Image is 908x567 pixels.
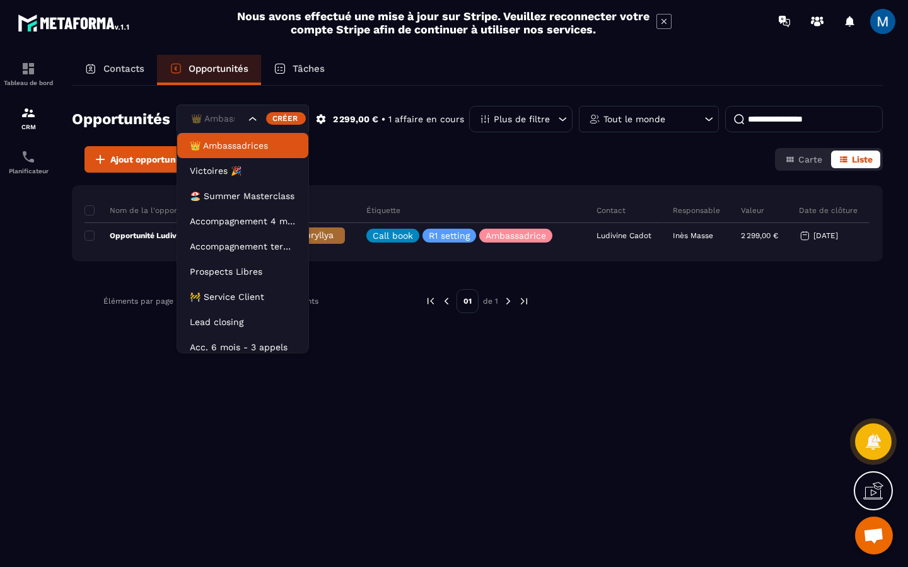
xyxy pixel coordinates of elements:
p: Call book [373,231,413,240]
h2: Nous avons effectué une mise à jour sur Stripe. Veuillez reconnecter votre compte Stripe afin de ... [236,9,650,36]
span: Liste [852,154,873,164]
a: schedulerschedulerPlanificateur [3,140,54,184]
div: Search for option [177,105,309,134]
p: Date de clôture [799,205,858,215]
p: Ambassadrice [486,231,546,240]
img: prev [441,295,452,307]
img: formation [21,61,36,76]
p: Planificateur [3,168,54,175]
p: 0 [242,231,245,240]
p: de 1 [483,296,498,306]
p: Tout le monde [603,115,665,123]
img: next [503,295,514,307]
p: 1-1 sur 1 éléments [252,297,318,306]
p: Opportunité Ludivine Cadot [84,231,211,241]
p: Étiquette [366,205,400,215]
p: Nom de la l'opportunité [84,205,199,215]
span: 100 [185,294,208,308]
button: Liste [831,151,880,168]
span: Carte [798,154,822,164]
p: Éléments par page [103,297,173,306]
p: Plus de filtre [494,115,550,123]
p: Statut [234,205,257,215]
h2: Opportunités [72,106,170,132]
a: Contacts [72,55,157,85]
input: Search for option [188,112,245,126]
p: Opportunités [189,63,248,74]
p: 2 299,00 € [741,231,778,240]
p: 01 [457,289,479,313]
img: scheduler [21,149,36,164]
p: Contacts [103,63,144,74]
img: next [518,295,530,307]
span: Appryllya [294,230,334,240]
p: Inès Masse [673,231,713,240]
div: Search for option [180,287,236,316]
p: [DATE] [813,231,838,240]
span: Ajout opportunité [110,153,187,166]
p: Tableau de bord [3,79,54,86]
a: Tâches [261,55,337,85]
img: formation [21,105,36,120]
p: Tâches [293,63,325,74]
p: 2 299,00 € [333,113,378,125]
p: Responsable [673,205,720,215]
p: CRM [3,123,54,130]
a: formationformationCRM [3,96,54,140]
p: Phase [282,205,303,215]
button: Ajout opportunité [84,146,195,173]
p: • [381,113,385,125]
a: Opportunités [157,55,261,85]
a: Ouvrir le chat [855,517,893,554]
p: 1 affaire en cours [388,113,464,125]
button: Carte [777,151,830,168]
a: formationformationTableau de bord [3,52,54,96]
input: Search for option [208,294,219,308]
img: logo [18,11,131,34]
p: Contact [597,205,626,215]
p: Valeur [741,205,764,215]
div: Créer [266,112,306,125]
p: R1 setting [429,231,470,240]
img: prev [425,295,436,307]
